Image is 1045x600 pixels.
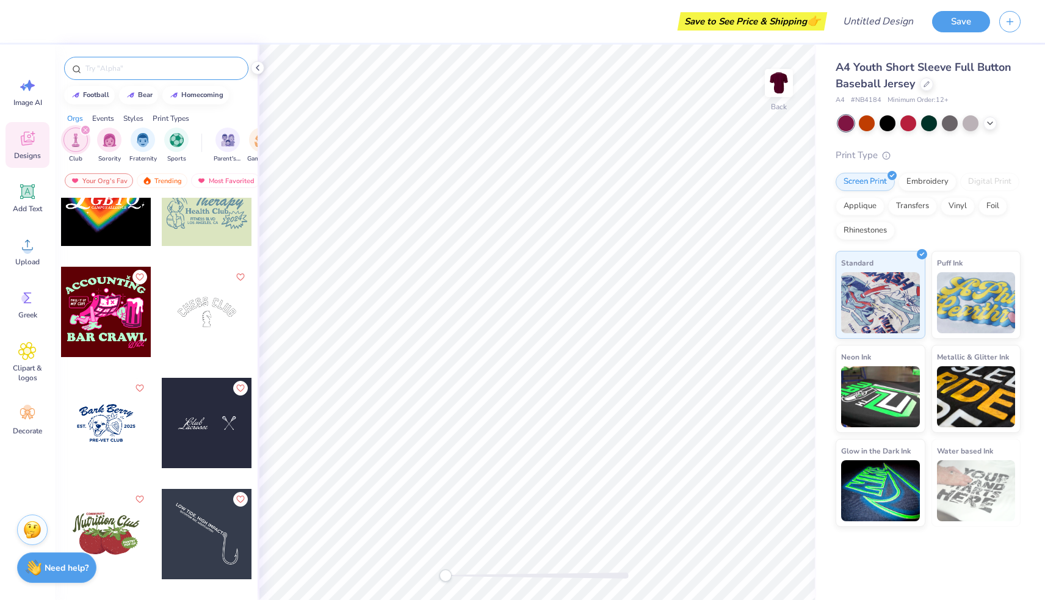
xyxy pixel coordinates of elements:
[836,60,1011,91] span: A4 Youth Short Sleeve Full Button Baseball Jersey
[67,113,83,124] div: Orgs
[214,128,242,164] div: filter for Parent's Weekend
[92,113,114,124] div: Events
[833,9,923,34] input: Untitled Design
[137,173,187,188] div: Trending
[841,366,920,427] img: Neon Ink
[123,113,143,124] div: Styles
[191,173,260,188] div: Most Favorited
[18,310,37,320] span: Greek
[771,101,787,112] div: Back
[233,381,248,396] button: Like
[221,133,235,147] img: Parent's Weekend Image
[247,128,275,164] button: filter button
[84,62,240,74] input: Try "Alpha"
[136,133,150,147] img: Fraternity Image
[7,363,48,383] span: Clipart & logos
[14,151,41,161] span: Designs
[899,173,956,191] div: Embroidery
[214,128,242,164] button: filter button
[841,460,920,521] img: Glow in the Dark Ink
[45,562,89,574] strong: Need help?
[233,492,248,507] button: Like
[132,270,147,284] button: Like
[233,270,248,284] button: Like
[129,154,157,164] span: Fraternity
[83,92,109,98] div: football
[888,197,937,215] div: Transfers
[69,154,82,164] span: Club
[132,381,147,396] button: Like
[937,366,1016,427] img: Metallic & Glitter Ink
[164,128,189,164] button: filter button
[841,444,911,457] span: Glow in the Dark Ink
[841,272,920,333] img: Standard
[103,133,117,147] img: Sorority Image
[937,460,1016,521] img: Water based Ink
[836,148,1021,162] div: Print Type
[132,492,147,507] button: Like
[836,173,895,191] div: Screen Print
[170,133,184,147] img: Sports Image
[681,12,824,31] div: Save to See Price & Shipping
[807,13,820,28] span: 👉
[129,128,157,164] div: filter for Fraternity
[63,128,88,164] button: filter button
[129,128,157,164] button: filter button
[97,128,121,164] div: filter for Sorority
[978,197,1007,215] div: Foil
[767,71,791,95] img: Back
[70,176,80,185] img: most_fav.gif
[167,154,186,164] span: Sports
[63,128,88,164] div: filter for Club
[15,257,40,267] span: Upload
[197,176,206,185] img: most_fav.gif
[162,86,229,104] button: homecoming
[888,95,949,106] span: Minimum Order: 12 +
[937,350,1009,363] span: Metallic & Glitter Ink
[13,204,42,214] span: Add Text
[126,92,136,99] img: trend_line.gif
[71,92,81,99] img: trend_line.gif
[98,154,121,164] span: Sorority
[181,92,223,98] div: homecoming
[932,11,990,32] button: Save
[65,173,133,188] div: Your Org's Fav
[69,133,82,147] img: Club Image
[153,113,189,124] div: Print Types
[119,86,158,104] button: bear
[841,256,873,269] span: Standard
[214,154,242,164] span: Parent's Weekend
[960,173,1019,191] div: Digital Print
[836,222,895,240] div: Rhinestones
[851,95,881,106] span: # NB4184
[255,133,269,147] img: Game Day Image
[13,98,42,107] span: Image AI
[64,86,115,104] button: football
[937,272,1016,333] img: Puff Ink
[247,154,275,164] span: Game Day
[941,197,975,215] div: Vinyl
[142,176,152,185] img: trending.gif
[13,426,42,436] span: Decorate
[937,256,963,269] span: Puff Ink
[138,92,153,98] div: bear
[169,92,179,99] img: trend_line.gif
[164,128,189,164] div: filter for Sports
[937,444,993,457] span: Water based Ink
[836,197,884,215] div: Applique
[439,569,452,582] div: Accessibility label
[841,350,871,363] span: Neon Ink
[247,128,275,164] div: filter for Game Day
[97,128,121,164] button: filter button
[836,95,845,106] span: A4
